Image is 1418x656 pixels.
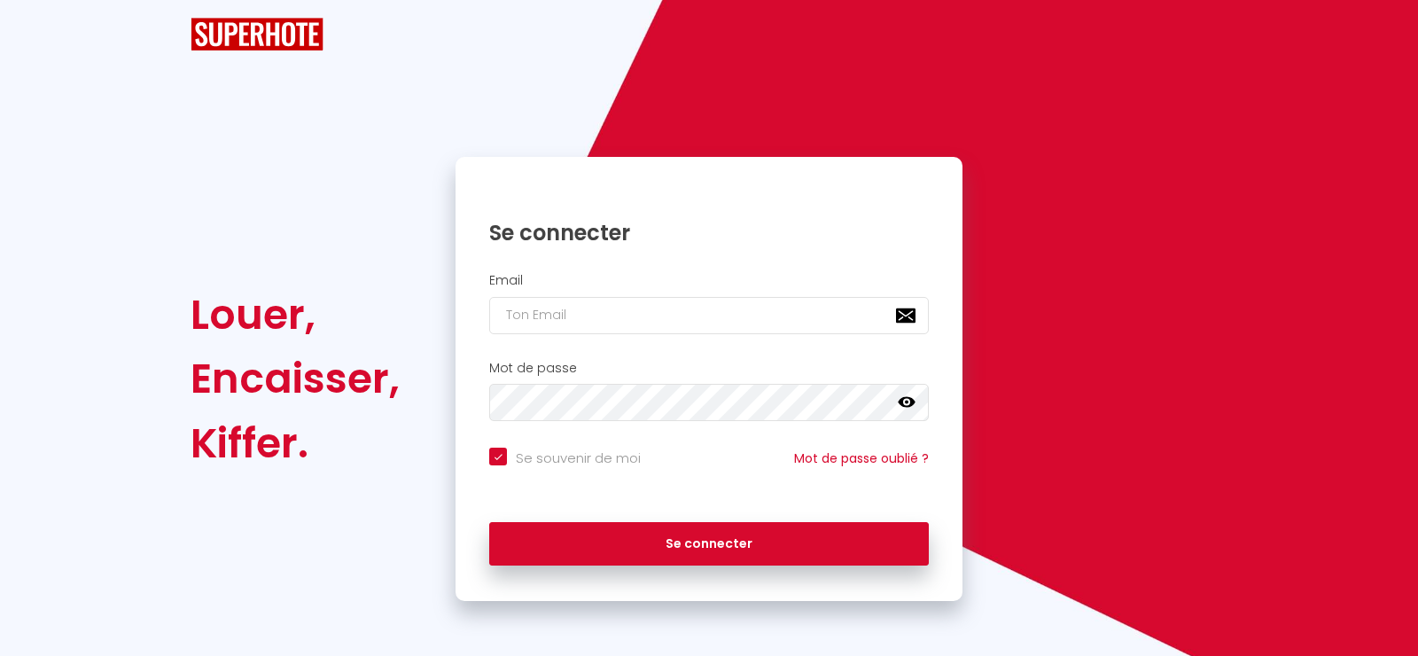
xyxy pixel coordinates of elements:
[794,449,929,467] a: Mot de passe oublié ?
[14,7,67,60] button: Ouvrir le widget de chat LiveChat
[191,18,323,51] img: SuperHote logo
[489,219,929,246] h1: Se connecter
[191,347,400,410] div: Encaisser,
[489,361,929,376] h2: Mot de passe
[489,297,929,334] input: Ton Email
[191,411,400,475] div: Kiffer.
[489,522,929,566] button: Se connecter
[191,283,400,347] div: Louer,
[489,273,929,288] h2: Email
